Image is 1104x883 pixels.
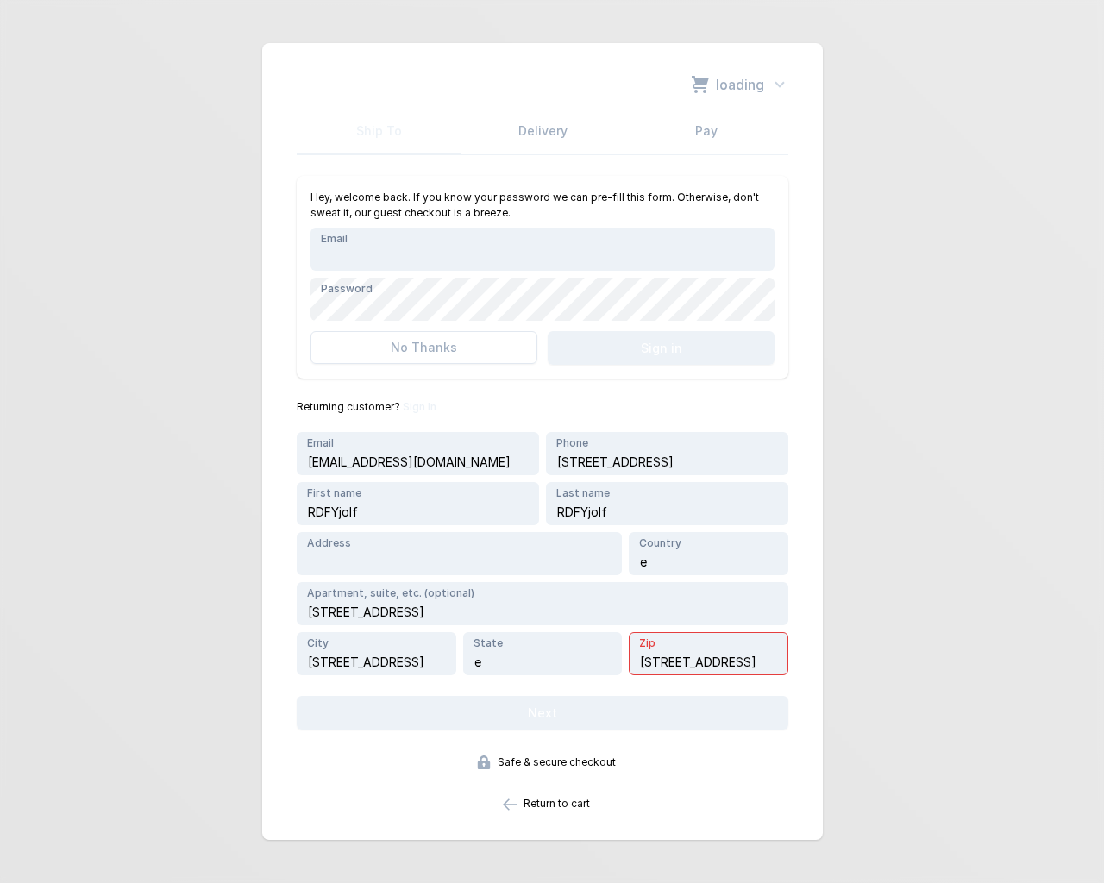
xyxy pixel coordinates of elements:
[632,636,655,651] label: Zip
[496,797,590,810] a: Return to cart
[314,281,373,297] label: Password
[300,485,361,501] label: First name
[548,331,775,365] button: Sign in
[716,74,764,95] span: loading
[692,74,788,95] button: loading
[310,331,537,364] button: No Thanks
[314,231,348,247] label: Email
[300,535,351,551] label: Address
[297,400,400,413] span: Returning customer?
[403,399,436,415] button: Sign In
[300,636,329,651] label: City
[528,704,557,722] span: Next
[297,696,788,730] button: Next
[549,435,588,451] label: Phone
[467,636,503,651] label: State
[297,122,461,155] a: Ship To
[310,190,775,221] div: Hey, welcome back . If you know your password we can pre-fill this form. Otherwise, don't sweat i...
[632,535,681,551] label: Country
[461,122,624,155] a: Delivery
[300,435,334,451] label: Email
[498,755,616,768] span: Safe & secure checkout
[549,485,610,501] label: Last name
[300,586,474,601] label: Apartment, suite, etc. (optional)
[624,122,788,155] a: Pay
